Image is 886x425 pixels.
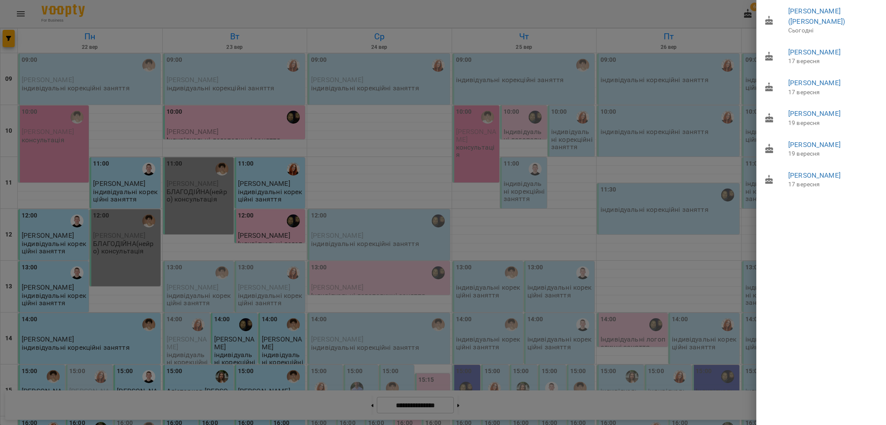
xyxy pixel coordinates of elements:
p: Сьогодні [788,26,880,35]
a: [PERSON_NAME] ([PERSON_NAME]) [788,7,845,26]
p: 19 вересня [788,119,880,128]
a: [PERSON_NAME] [788,141,841,149]
a: [PERSON_NAME] [788,48,841,56]
a: [PERSON_NAME] [788,171,841,179]
a: [PERSON_NAME] [788,109,841,118]
a: [PERSON_NAME] [788,79,841,87]
p: 17 вересня [788,57,880,66]
p: 19 вересня [788,150,880,158]
p: 17 вересня [788,180,880,189]
p: 17 вересня [788,88,880,97]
